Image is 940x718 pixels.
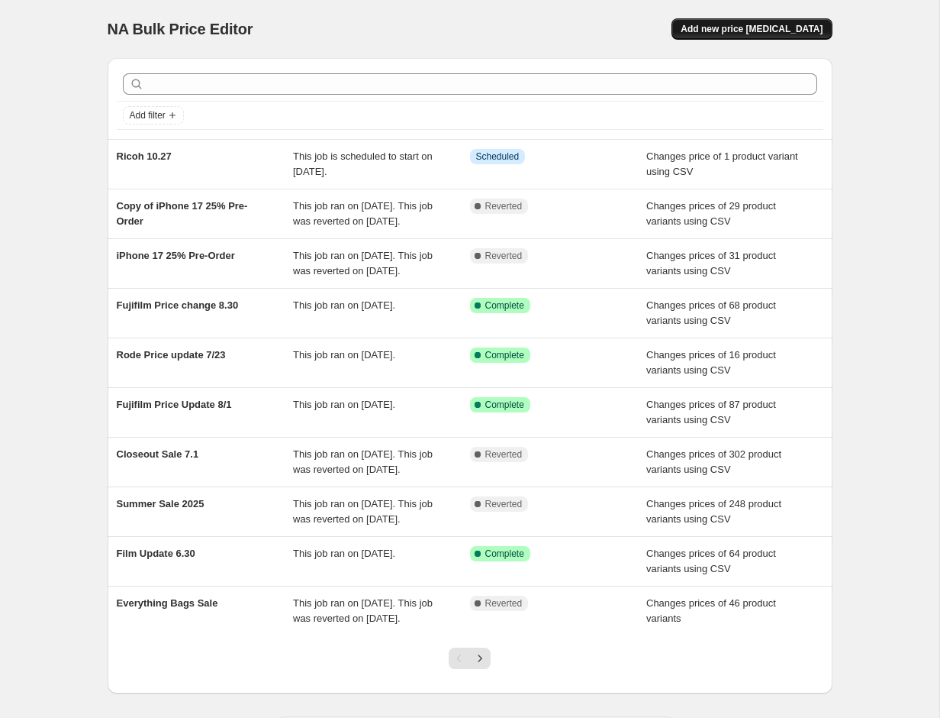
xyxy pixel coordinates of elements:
span: Add filter [130,109,166,121]
span: This job ran on [DATE]. This job was reverted on [DATE]. [293,448,433,475]
span: Film Update 6.30 [117,548,195,559]
span: This job ran on [DATE]. This job was reverted on [DATE]. [293,250,433,277]
span: This job ran on [DATE]. [293,548,395,559]
span: Reverted [485,597,523,610]
span: This job ran on [DATE]. This job was reverted on [DATE]. [293,498,433,525]
span: Changes prices of 64 product variants using CSV [646,548,776,574]
button: Add filter [123,106,184,125]
span: Complete [485,349,524,361]
span: Changes prices of 31 product variants using CSV [646,250,776,277]
span: Rode Price update 7/23 [117,349,226,361]
span: This job ran on [DATE]. This job was reverted on [DATE]. [293,597,433,624]
span: Changes prices of 68 product variants using CSV [646,299,776,326]
span: Changes prices of 248 product variants using CSV [646,498,781,525]
span: This job ran on [DATE]. [293,349,395,361]
span: Reverted [485,448,523,461]
span: Complete [485,299,524,312]
span: Add new price [MEDICAL_DATA] [681,23,822,35]
span: Reverted [485,498,523,510]
span: Copy of iPhone 17 25% Pre-Order [117,200,248,227]
span: Scheduled [476,150,520,163]
button: Add new price [MEDICAL_DATA] [671,18,832,40]
span: Changes prices of 87 product variants using CSV [646,399,776,425]
span: Summer Sale 2025 [117,498,204,509]
button: Next [469,648,491,669]
span: Changes price of 1 product variant using CSV [646,150,798,177]
span: Changes prices of 46 product variants [646,597,776,624]
span: Changes prices of 302 product variants using CSV [646,448,781,475]
span: Ricoh 10.27 [117,150,172,162]
span: Fujifilm Price change 8.30 [117,299,239,311]
span: Reverted [485,200,523,212]
span: Changes prices of 16 product variants using CSV [646,349,776,376]
nav: Pagination [449,648,491,669]
span: iPhone 17 25% Pre-Order [117,250,235,261]
span: Complete [485,548,524,560]
span: This job ran on [DATE]. [293,299,395,311]
span: Reverted [485,250,523,262]
span: Complete [485,399,524,411]
span: Changes prices of 29 product variants using CSV [646,200,776,227]
span: Fujifilm Price Update 8/1 [117,399,232,410]
span: NA Bulk Price Editor [108,21,253,37]
span: This job ran on [DATE]. This job was reverted on [DATE]. [293,200,433,227]
span: This job is scheduled to start on [DATE]. [293,150,433,177]
span: This job ran on [DATE]. [293,399,395,410]
span: Closeout Sale 7.1 [117,448,199,460]
span: Everything Bags Sale [117,597,218,609]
